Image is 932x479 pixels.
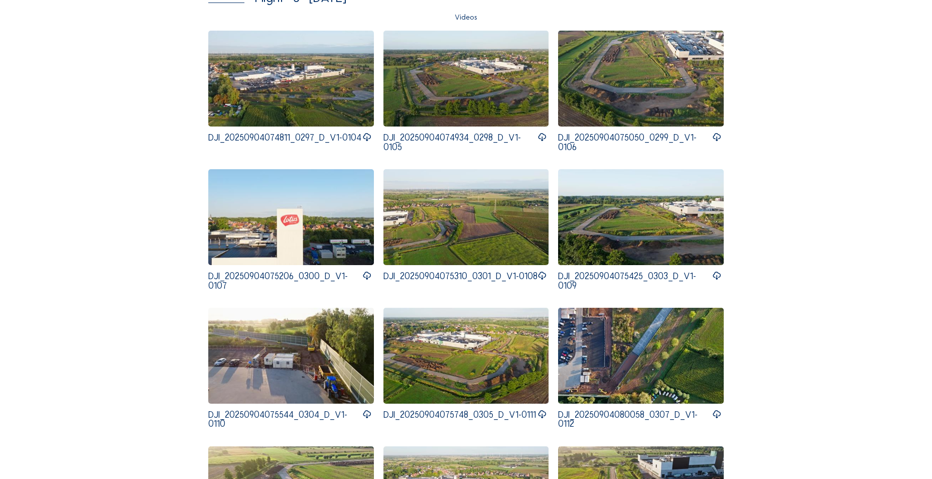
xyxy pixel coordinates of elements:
[558,308,724,404] img: Thumbnail for 246
[383,31,549,127] img: Thumbnail for 239
[208,133,361,143] p: DJI_20250904074811_0297_D_V1-0104
[208,169,374,265] img: Thumbnail for 241
[383,410,536,420] p: DJI_20250904075748_0305_D_V1-0111
[558,272,712,290] p: DJI_20250904075425_0303_D_V1-0109
[383,133,538,152] p: DJI_20250904074934_0298_D_V1-0105
[208,272,362,290] p: DJI_20250904075206_0300_D_V1-0107
[558,31,724,127] img: Thumbnail for 240
[208,14,724,21] div: Videos
[383,272,538,281] p: DJI_20250904075310_0301_D_V1-0108
[208,410,362,429] p: DJI_20250904075544_0304_D_V1-0110
[558,133,712,152] p: DJI_20250904075050_0299_D_V1-0106
[208,308,374,404] img: Thumbnail for 244
[383,308,549,404] img: Thumbnail for 245
[383,169,549,265] img: Thumbnail for 242
[208,31,374,127] img: Thumbnail for 238
[558,410,712,429] p: DJI_20250904080058_0307_D_V1-0112
[558,169,724,265] img: Thumbnail for 243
